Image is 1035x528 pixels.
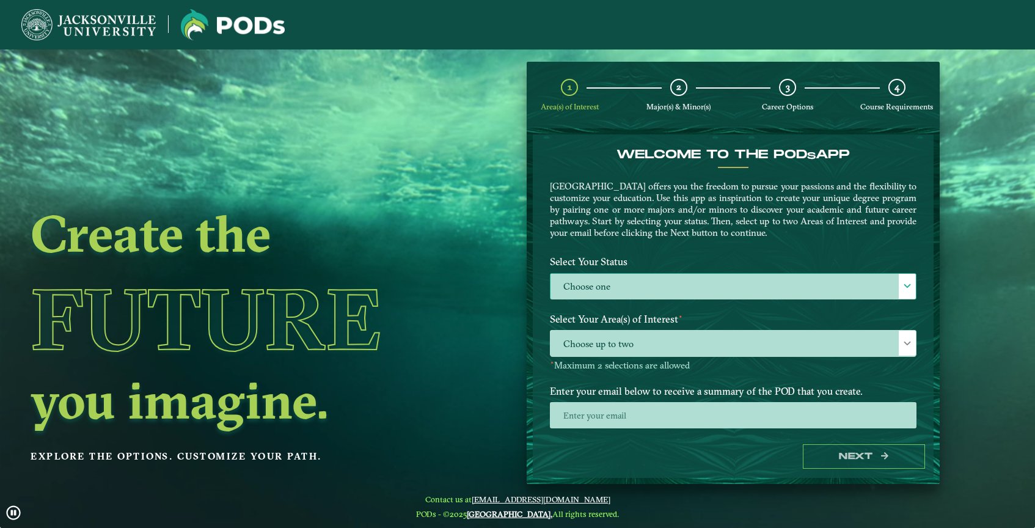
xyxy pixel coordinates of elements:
[568,81,572,93] span: 1
[541,102,599,111] span: Area(s) of Interest
[31,263,435,375] h1: Future
[416,509,619,519] span: PODs - ©2025 All rights reserved.
[416,494,619,504] span: Contact us at
[31,447,435,466] p: Explore the options. Customize your path.
[550,331,916,357] span: Choose up to two
[31,375,435,426] h2: you imagine.
[31,208,435,259] h2: Create the
[21,9,156,40] img: Jacksonville University logo
[678,312,683,321] sup: ⋆
[676,81,681,93] span: 2
[550,274,916,300] label: Choose one
[541,308,926,331] label: Select Your Area(s) of Interest
[541,380,926,402] label: Enter your email below to receive a summary of the POD that you create.
[550,180,916,238] p: [GEOGRAPHIC_DATA] offers you the freedom to pursue your passions and the flexibility to customize...
[181,9,285,40] img: Jacksonville University logo
[467,509,552,519] a: [GEOGRAPHIC_DATA].
[646,102,711,111] span: Major(s) & Minor(s)
[550,147,916,162] h4: Welcome to the POD app
[786,81,790,93] span: 3
[550,402,916,428] input: Enter your email
[472,494,610,504] a: [EMAIL_ADDRESS][DOMAIN_NAME]
[860,102,933,111] span: Course Requirements
[541,251,926,273] label: Select Your Status
[803,444,925,469] button: Next
[762,102,813,111] span: Career Options
[550,358,554,367] sup: ⋆
[807,150,816,162] sub: s
[550,360,916,372] p: Maximum 2 selections are allowed
[894,81,899,93] span: 4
